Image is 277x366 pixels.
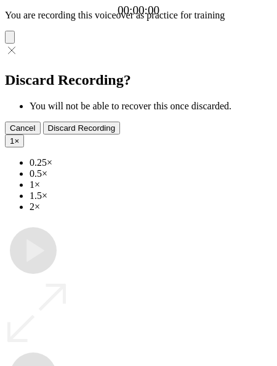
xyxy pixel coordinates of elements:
li: 1.5× [30,190,272,201]
button: Cancel [5,122,41,134]
li: You will not be able to recover this once discarded. [30,101,272,112]
p: You are recording this voiceover as practice for training [5,10,272,21]
li: 0.5× [30,168,272,179]
span: 1 [10,136,14,146]
h2: Discard Recording? [5,72,272,88]
li: 0.25× [30,157,272,168]
button: 1× [5,134,24,147]
li: 2× [30,201,272,212]
button: Discard Recording [43,122,121,134]
li: 1× [30,179,272,190]
a: 00:00:00 [118,4,159,17]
